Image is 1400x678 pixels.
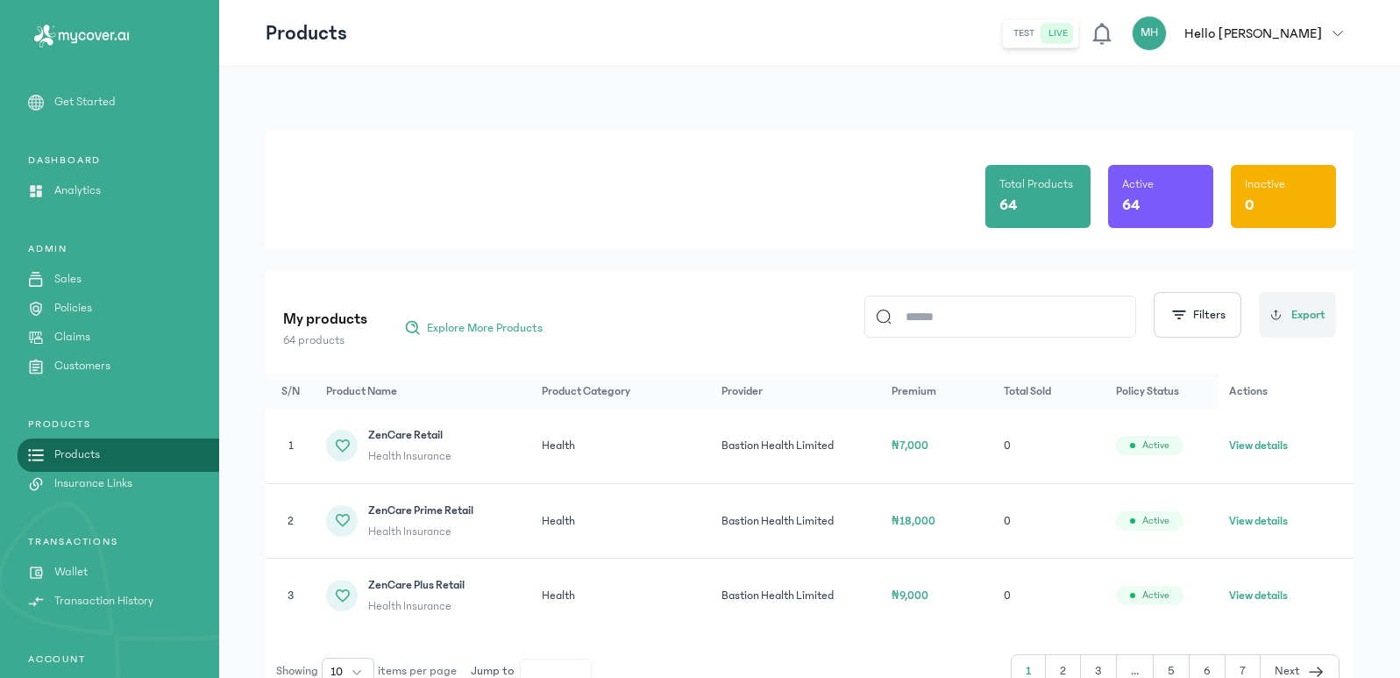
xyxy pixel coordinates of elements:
td: Health [531,483,711,559]
p: Active [1122,175,1154,193]
span: ZenCare Plus Retail [368,576,465,594]
button: live [1041,23,1075,44]
span: 0 [1004,439,1011,452]
th: Premium [881,374,993,409]
td: Bastion Health Limited [711,409,882,483]
p: 0 [1245,193,1254,218]
p: 64 [999,193,1017,218]
span: Health Insurance [368,447,451,465]
td: Bastion Health Limited [711,559,882,633]
span: Export [1291,306,1325,325]
p: Wallet [54,563,88,582]
button: View details [1229,437,1288,454]
th: Product Name [316,374,531,409]
span: Active [1142,439,1169,453]
p: Claims [54,328,90,346]
th: Provider [711,374,882,409]
span: 0 [1004,589,1011,602]
span: 2 [288,515,294,527]
th: Product Category [531,374,711,409]
span: ₦9,000 [892,589,928,602]
button: Filters [1154,292,1241,338]
button: Export [1259,292,1336,338]
p: Total Products [999,175,1073,193]
p: Products [54,446,100,464]
td: Health [531,409,711,483]
button: MHHello [PERSON_NAME] [1132,16,1354,51]
button: test [1006,23,1041,44]
p: Products [266,19,347,47]
span: 3 [288,589,294,602]
p: Customers [54,357,110,375]
p: Hello [PERSON_NAME] [1184,23,1322,44]
th: Actions [1219,374,1354,409]
span: 1 [288,439,294,452]
td: Bastion Health Limited [711,483,882,559]
p: Sales [54,270,82,289]
button: Explore More Products [395,314,551,342]
span: Active [1142,514,1169,528]
p: Transaction History [54,592,153,610]
span: ZenCare Retail [368,426,451,444]
p: Policies [54,299,92,318]
span: Health Insurance [368,597,465,615]
p: Insurance Links [54,475,132,493]
p: Get Started [54,93,116,111]
span: Health Insurance [368,523,473,540]
th: Total Sold [993,374,1105,409]
span: 0 [1004,515,1011,527]
td: Health [531,559,711,633]
p: Inactive [1245,175,1285,193]
p: 64 [1122,193,1140,218]
div: MH [1132,16,1167,51]
span: ZenCare Prime Retail [368,502,473,519]
span: Active [1142,589,1169,603]
p: 64 products [283,332,367,349]
span: ₦18,000 [892,515,935,527]
p: My products [283,307,367,332]
p: Analytics [54,182,101,200]
th: S/N [266,374,316,409]
span: ₦7,000 [892,439,928,452]
span: Explore More Products [427,319,543,337]
button: View details [1229,512,1288,530]
th: Policy Status [1105,374,1219,409]
button: View details [1229,587,1288,604]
